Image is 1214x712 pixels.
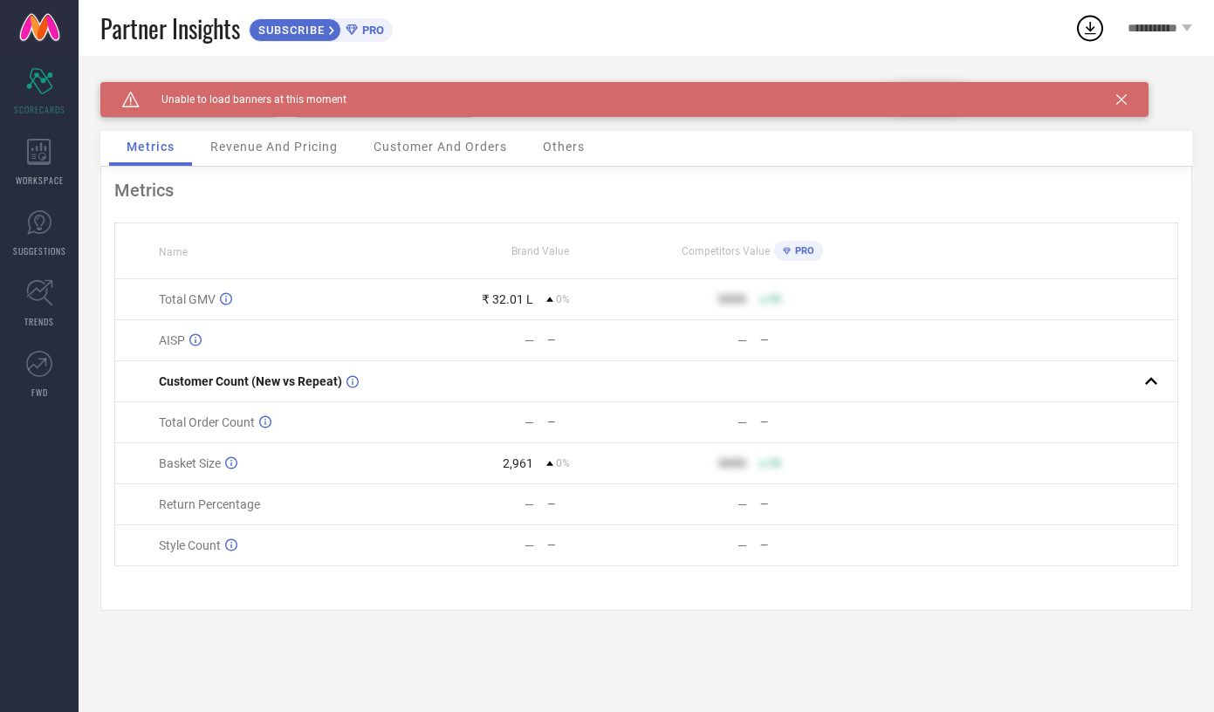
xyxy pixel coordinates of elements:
div: — [525,333,534,347]
span: Style Count [159,538,221,552]
span: Total GMV [159,292,216,306]
span: PRO [358,24,384,37]
span: AISP [159,333,185,347]
div: — [525,497,534,511]
span: Competitors Value [682,245,770,257]
span: Return Percentage [159,497,260,511]
span: Revenue And Pricing [210,140,338,154]
span: TRENDS [24,315,54,328]
div: — [760,498,858,510]
div: — [760,416,858,428]
span: 0% [556,293,570,305]
span: Metrics [127,140,175,154]
div: — [547,539,645,551]
span: 0% [556,457,570,469]
span: Name [159,246,188,258]
div: — [547,498,645,510]
div: — [760,334,858,346]
div: Open download list [1074,12,1106,44]
div: 9999 [718,456,746,470]
span: PRO [791,245,814,257]
span: SUBSCRIBE [250,24,329,37]
span: 50 [769,293,781,305]
div: — [737,538,747,552]
span: SCORECARDS [14,103,65,116]
div: 9999 [718,292,746,306]
div: — [547,416,645,428]
div: ₹ 32.01 L [482,292,533,306]
div: 2,961 [503,456,533,470]
a: SUBSCRIBEPRO [249,14,393,42]
div: — [760,539,858,551]
div: — [737,415,747,429]
span: Basket Size [159,456,221,470]
span: FWD [31,386,48,399]
span: Customer And Orders [374,140,507,154]
span: WORKSPACE [16,174,64,187]
div: — [525,538,534,552]
div: — [525,415,534,429]
span: Customer Count (New vs Repeat) [159,374,342,388]
span: Others [543,140,585,154]
div: — [737,497,747,511]
div: — [737,333,747,347]
span: Brand Value [511,245,569,257]
div: Brand [100,82,275,94]
div: — [547,334,645,346]
span: 50 [769,457,781,469]
span: SUGGESTIONS [13,244,66,257]
span: Total Order Count [159,415,255,429]
span: Unable to load banners at this moment [140,93,346,106]
div: Metrics [114,180,1178,201]
span: Partner Insights [100,10,240,46]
